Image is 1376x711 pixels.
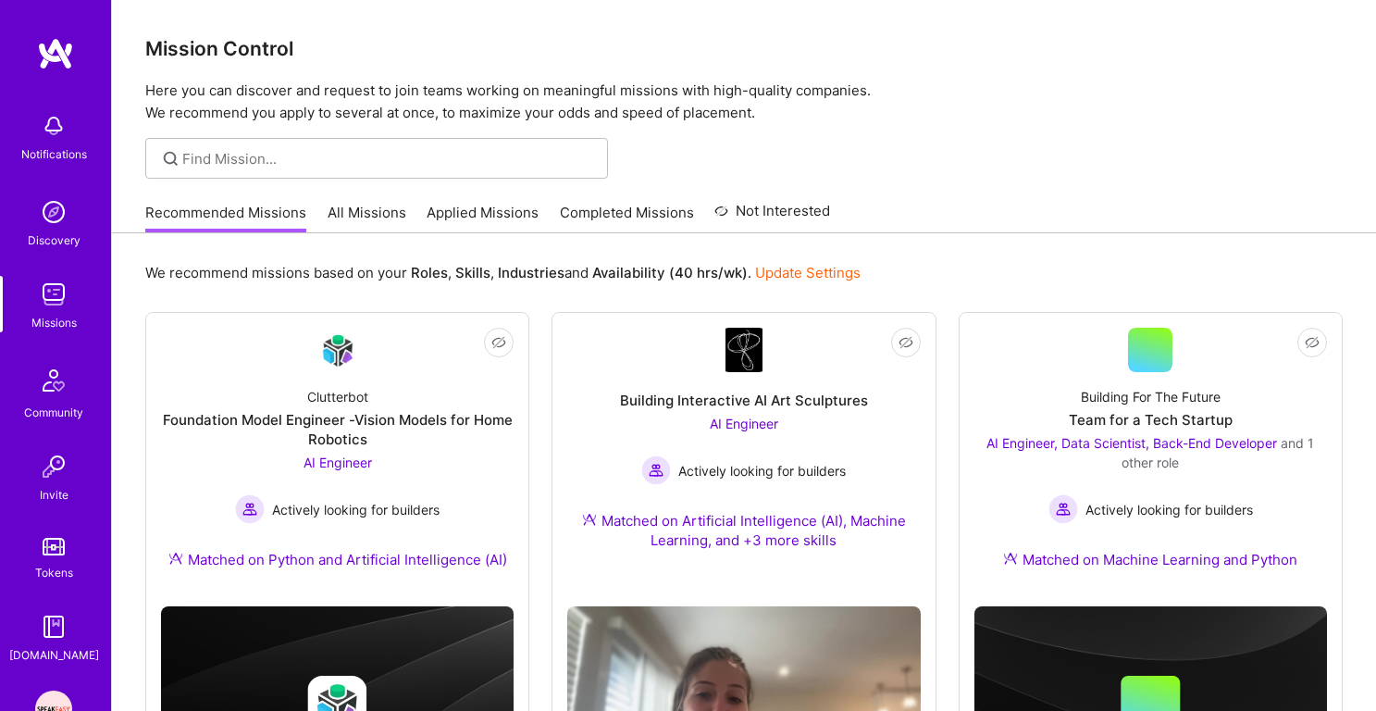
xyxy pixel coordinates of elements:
img: Company Logo [316,329,360,372]
a: Not Interested [714,200,830,233]
p: Here you can discover and request to join teams working on meaningful missions with high-quality ... [145,80,1343,124]
span: AI Engineer, Data Scientist, Back-End Developer [986,435,1277,451]
i: icon EyeClosed [1305,335,1320,350]
div: Matched on Python and Artificial Intelligence (AI) [168,550,507,569]
a: Update Settings [755,264,861,281]
b: Industries [498,264,564,281]
i: icon EyeClosed [491,335,506,350]
img: discovery [35,193,72,231]
img: tokens [43,538,65,555]
div: Building For The Future [1081,387,1221,406]
a: All Missions [328,203,406,233]
div: Matched on Artificial Intelligence (AI), Machine Learning, and +3 more skills [567,511,920,550]
div: [DOMAIN_NAME] [9,645,99,665]
i: icon SearchGrey [160,148,181,169]
img: bell [35,107,72,144]
img: Actively looking for builders [641,455,671,485]
input: Find Mission... [182,149,594,168]
span: AI Engineer [710,416,778,431]
div: Clutterbot [307,387,368,406]
div: Team for a Tech Startup [1069,410,1233,430]
i: icon EyeClosed [899,335,913,350]
div: Discovery [28,231,81,250]
b: Roles [411,264,448,281]
span: Actively looking for builders [1085,500,1253,519]
span: Actively looking for builders [272,500,440,519]
div: Tokens [35,563,73,582]
div: Foundation Model Engineer -Vision Models for Home Robotics [161,410,514,449]
img: logo [37,37,74,70]
img: Invite [35,448,72,485]
a: Applied Missions [427,203,539,233]
img: guide book [35,608,72,645]
img: Community [31,358,76,403]
img: teamwork [35,276,72,313]
p: We recommend missions based on your , , and . [145,263,861,282]
img: Actively looking for builders [235,494,265,524]
img: Ateam Purple Icon [1003,551,1018,566]
div: Missions [31,313,77,332]
a: Completed Missions [560,203,694,233]
h3: Mission Control [145,37,1343,60]
span: AI Engineer [304,455,372,470]
img: Ateam Purple Icon [582,512,597,527]
img: Company Logo [725,328,762,372]
span: Actively looking for builders [678,461,846,480]
b: Availability (40 hrs/wk) [592,264,748,281]
b: Skills [455,264,490,281]
div: Community [24,403,83,422]
a: Building For The FutureTeam for a Tech StartupAI Engineer, Data Scientist, Back-End Developer and... [974,328,1327,592]
img: Actively looking for builders [1048,494,1078,524]
div: Invite [40,485,68,505]
div: Building Interactive AI Art Sculptures [620,391,868,410]
div: Notifications [21,144,87,164]
a: Company LogoBuilding Interactive AI Art SculpturesAI Engineer Actively looking for buildersActive... [567,328,920,592]
a: Company LogoClutterbotFoundation Model Engineer -Vision Models for Home RoboticsAI Engineer Activ... [161,328,514,592]
a: Recommended Missions [145,203,306,233]
img: Ateam Purple Icon [168,551,183,566]
div: Matched on Machine Learning and Python [1003,550,1297,569]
